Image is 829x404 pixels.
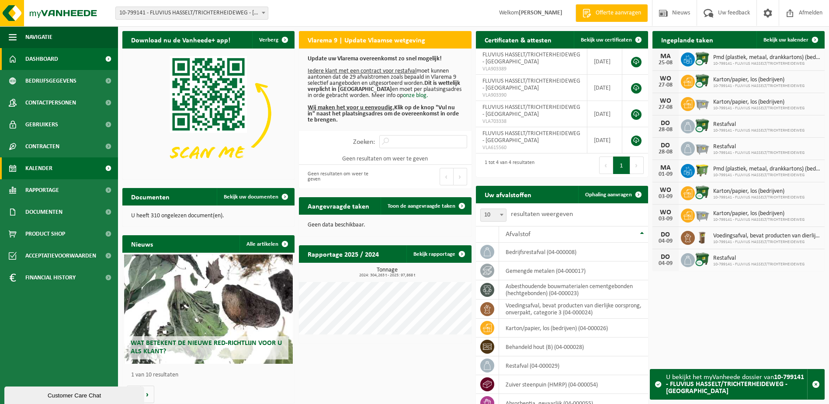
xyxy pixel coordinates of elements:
td: behandeld hout (B) (04-000028) [499,338,648,356]
a: Bekijk uw certificaten [574,31,647,49]
button: 1 [613,157,630,174]
td: asbesthoudende bouwmaterialen cementgebonden (hechtgebonden) (04-000023) [499,280,648,300]
td: [DATE] [587,49,622,75]
strong: [PERSON_NAME] [519,10,562,16]
span: Product Shop [25,223,65,245]
button: Next [630,157,644,174]
td: [DATE] [587,101,622,127]
button: Previous [440,168,454,185]
span: Karton/papier, los (bedrijven) [713,77,805,84]
span: 10-799141 - FLUVIUS HASSELT/TRICHTERHEIDEWEG [713,262,805,267]
span: Ophaling aanvragen [585,192,632,198]
strong: 10-799141 - FLUVIUS HASSELT/TRICHTERHEIDEWEG - [GEOGRAPHIC_DATA] [666,374,804,395]
span: Restafval [713,121,805,128]
td: [DATE] [587,127,622,153]
label: Zoeken: [353,139,375,146]
h2: Nieuws [122,235,162,252]
span: Acceptatievoorwaarden [25,245,96,267]
div: 01-09 [657,171,674,178]
p: moet kunnen aantonen dat de 29 afvalstromen zoals bepaald in Vlarema 9 selectief aangeboden en ui... [308,56,462,123]
a: Offerte aanvragen [576,4,648,22]
button: Verberg [252,31,294,49]
div: MA [657,164,674,171]
h2: Uw afvalstoffen [476,186,540,203]
div: 27-08 [657,82,674,88]
div: WO [657,75,674,82]
span: Bekijk uw kalender [763,37,808,43]
div: 28-08 [657,149,674,155]
span: 10-799141 - FLUVIUS HASSELT/TRICHTERHEIDEWEG [713,173,820,178]
iframe: chat widget [4,385,146,404]
a: Alle artikelen [239,235,294,253]
span: 10-799141 - FLUVIUS HASSELT/TRICHTERHEIDEWEG [713,128,805,133]
span: 10 [481,209,506,221]
h2: Aangevraagde taken [299,197,378,214]
td: zuiver steenpuin (HMRP) (04-000054) [499,375,648,394]
button: Next [454,168,467,185]
span: 10 [480,209,506,222]
span: Bedrijfsgegevens [25,70,76,92]
span: Karton/papier, los (bedrijven) [713,210,805,217]
div: WO [657,187,674,194]
p: 1 van 10 resultaten [131,372,290,378]
span: Toon de aangevraagde taken [388,203,455,209]
span: FLUVIUS HASSELT/TRICHTERHEIDEWEG - [GEOGRAPHIC_DATA] [482,78,580,91]
h2: Rapportage 2025 / 2024 [299,245,388,262]
a: Toon de aangevraagde taken [381,197,471,215]
div: Geen resultaten om weer te geven [303,167,381,186]
span: Navigatie [25,26,52,48]
span: 2024: 304,263 t - 2025: 97,868 t [303,273,471,278]
td: bedrijfsrestafval (04-000008) [499,243,648,261]
span: FLUVIUS HASSELT/TRICHTERHEIDEWEG - [GEOGRAPHIC_DATA] [482,52,580,65]
h3: Tonnage [303,267,471,278]
div: WO [657,98,674,104]
span: Rapportage [25,179,59,201]
div: 28-08 [657,127,674,133]
span: 10-799141 - FLUVIUS HASSELT/TRICHTERHEIDEWEG [713,150,805,156]
h2: Certificaten & attesten [476,31,560,48]
div: U bekijkt het myVanheede dossier van [666,369,807,399]
span: VLA903389 [482,66,581,73]
span: Pmd (plastiek, metaal, drankkartons) (bedrijven) [713,166,820,173]
div: DO [657,120,674,127]
span: 10-799141 - FLUVIUS HASSELT/TRICHTERHEIDEWEG [713,217,805,223]
span: Wat betekent de nieuwe RED-richtlijn voor u als klant? [131,340,282,355]
div: 1 tot 4 van 4 resultaten [480,156,534,175]
span: Contracten [25,136,59,157]
a: Wat betekent de nieuwe RED-richtlijn voor u als klant? [124,254,293,364]
h2: Download nu de Vanheede+ app! [122,31,239,48]
u: Wij maken het voor u eenvoudig. [308,104,394,111]
span: 10-799141 - FLUVIUS HASSELT/TRICHTERHEIDEWEG [713,195,805,200]
span: Bekijk uw documenten [224,194,278,200]
h2: Documenten [122,188,178,205]
span: 10-799141 - FLUVIUS HASSELT/TRICHTERHEIDEWEG [713,240,820,245]
div: 03-09 [657,216,674,222]
b: Dit is wettelijk verplicht in [GEOGRAPHIC_DATA] [308,80,460,93]
img: WB-2500-GAL-GY-04 [695,207,710,222]
p: Geen data beschikbaar. [308,222,462,228]
img: Download de VHEPlus App [122,49,295,178]
span: Kalender [25,157,52,179]
div: DO [657,254,674,261]
span: Karton/papier, los (bedrijven) [713,99,805,106]
span: Voedingsafval, bevat producten van dierlijke oorsprong, onverpakt, categorie 3 [713,233,820,240]
img: WB-1100-CU [695,73,710,88]
span: 10-799141 - FLUVIUS HASSELT/TRICHTERHEIDEWEG [713,61,820,66]
span: Bekijk uw certificaten [581,37,632,43]
span: Verberg [259,37,278,43]
a: Bekijk uw documenten [217,188,294,205]
span: Karton/papier, los (bedrijven) [713,188,805,195]
h2: Vlarema 9 | Update Vlaamse wetgeving [299,31,434,48]
img: WB-1100-CU [695,118,710,133]
a: Bekijk uw kalender [756,31,824,49]
td: Geen resultaten om weer te geven [299,153,471,165]
img: WB-1100-CU [695,51,710,66]
span: Documenten [25,201,62,223]
p: U heeft 310 ongelezen document(en). [131,213,286,219]
span: VLA903390 [482,92,581,99]
td: [DATE] [587,75,622,101]
img: WB-2500-GAL-GY-04 [695,140,710,155]
button: Volgende [141,386,154,403]
span: Pmd (plastiek, metaal, drankkartons) (bedrijven) [713,54,820,61]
